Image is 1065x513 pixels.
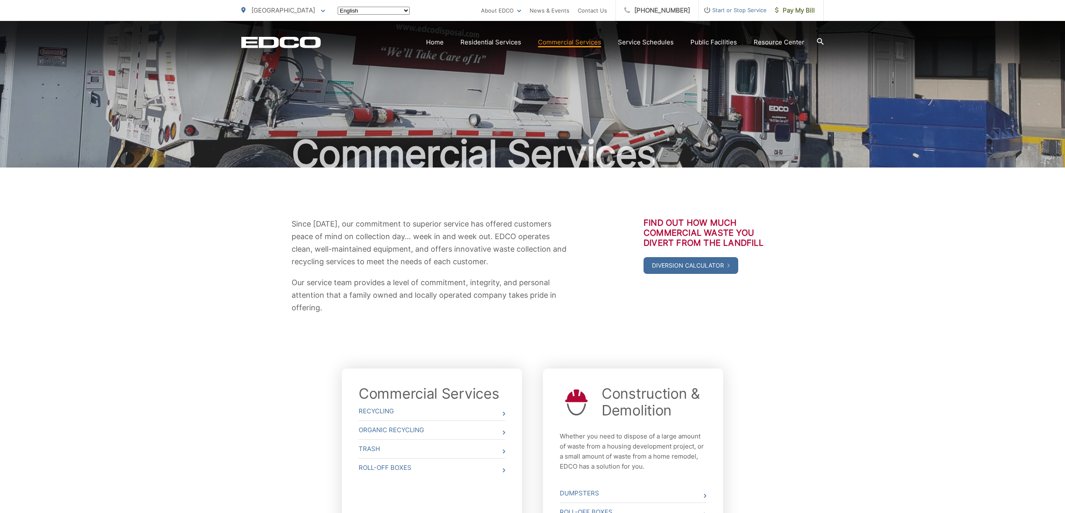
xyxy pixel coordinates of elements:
a: Contact Us [578,5,607,15]
p: Whether you need to dispose of a large amount of waste from a housing development project, or a s... [560,431,706,472]
a: Organic Recycling [359,421,505,439]
h3: Find out how much commercial waste you divert from the landfill [644,218,773,248]
a: Resource Center [754,37,804,47]
a: News & Events [530,5,569,15]
p: Since [DATE], our commitment to superior service has offered customers peace of mind on collectio... [292,218,572,268]
a: EDCD logo. Return to the homepage. [241,36,321,48]
h1: Commercial Services [241,133,824,175]
a: Roll-Off Boxes [359,459,505,477]
a: Recycling [359,402,505,420]
a: Diversion Calculator [644,257,738,274]
span: Pay My Bill [775,5,815,15]
a: About EDCO [481,5,521,15]
p: Our service team provides a level of commitment, integrity, and personal attention that a family ... [292,276,572,314]
a: Public Facilities [690,37,737,47]
select: Select a language [338,7,410,15]
a: Home [426,37,444,47]
a: Residential Services [460,37,521,47]
a: Dumpsters [560,484,706,503]
a: Construction & Demolition [602,385,706,419]
span: [GEOGRAPHIC_DATA] [251,6,315,14]
a: Service Schedules [618,37,674,47]
a: Commercial Services [359,385,499,402]
a: Trash [359,440,505,458]
a: Commercial Services [538,37,601,47]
